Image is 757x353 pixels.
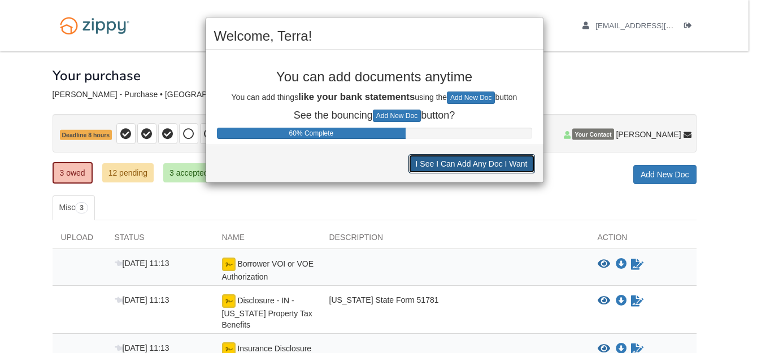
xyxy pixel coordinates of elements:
[214,90,535,104] p: You can add things using the button
[214,110,535,122] p: See the bouncing button?
[447,91,495,104] button: Add New Doc
[373,110,421,122] button: Add New Doc
[408,154,535,173] button: I See I Can Add Any Doc I Want
[214,29,535,43] h2: Welcome, Terra!
[217,128,406,139] div: Progress Bar
[298,91,415,102] b: like your bank statements
[214,69,535,84] p: You can add documents anytime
